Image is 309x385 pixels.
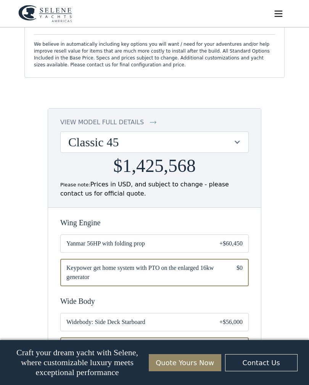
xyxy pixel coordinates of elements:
[66,318,207,327] span: Widebody: Side Deck Starboard
[60,182,90,188] span: Please note:
[225,354,298,371] a: Contact Us
[150,118,156,127] img: icon
[34,41,275,68] div: We believe in automatically including key options you will want / need for your adventures and/or...
[18,5,72,22] a: home
[219,318,243,327] div: +$56,000
[237,263,243,282] div: $0
[113,156,196,176] h2: $1,425,568
[18,5,72,22] img: logo
[66,263,224,282] span: Keypower get home system with PTO on the enlarged 16kw generator
[61,132,248,152] div: Classic 45
[149,354,221,371] a: Quote Yours Now
[60,118,144,127] div: view model full details
[219,239,243,248] div: +$60,450
[60,118,249,127] a: view model full details
[60,180,249,198] div: Prices in USD, and subject to change - please contact us for official quote.
[60,217,249,228] div: Wing Engine
[266,2,291,26] div: menu
[60,295,249,307] div: Wide Body
[66,239,207,248] span: Yanmar 56HP with folding prop
[11,348,143,377] p: Craft your dream yacht with Selene, where customizable luxury meets exceptional performance
[68,135,233,149] div: Classic 45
